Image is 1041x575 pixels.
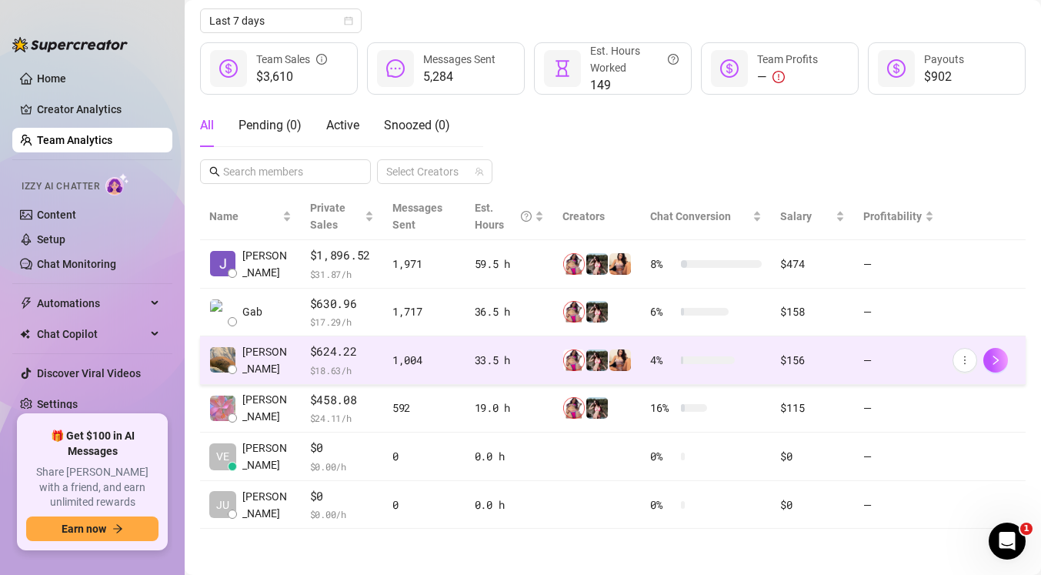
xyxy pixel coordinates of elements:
[392,303,456,320] div: 1,717
[242,343,292,377] span: [PERSON_NAME]
[310,246,374,265] span: $1,896.52
[20,297,32,309] span: thunderbolt
[757,68,818,86] div: —
[780,496,844,513] div: $0
[316,51,327,68] span: info-circle
[256,68,327,86] span: $3,610
[650,496,675,513] span: 0 %
[223,163,349,180] input: Search members
[720,59,739,78] span: dollar-circle
[242,247,292,281] span: [PERSON_NAME]
[590,76,679,95] span: 149
[392,202,442,231] span: Messages Sent
[650,448,675,465] span: 0 %
[62,523,106,535] span: Earn now
[26,516,158,541] button: Earn nowarrow-right
[563,397,585,419] img: 𝘾𝙧𝙚𝙖𝙢𝙮
[20,329,30,339] img: Chat Copilot
[563,301,585,323] img: 𝘾𝙧𝙚𝙖𝙢𝙮
[310,410,374,426] span: $ 24.11 /h
[650,210,731,222] span: Chat Conversion
[475,352,545,369] div: 33.5 h
[37,233,65,246] a: Setup
[105,173,129,196] img: AI Chatter
[586,301,608,323] img: Premium
[310,343,374,361] span: $624.22
[854,336,943,385] td: —
[392,399,456,416] div: 592
[854,240,943,289] td: —
[37,209,76,221] a: Content
[553,193,641,240] th: Creators
[310,459,374,474] span: $ 0.00 /h
[563,253,585,275] img: 𝘾𝙧𝙚𝙖𝙢𝙮
[219,59,238,78] span: dollar-circle
[609,349,631,371] img: JustineFitness
[772,71,785,83] span: exclamation-circle
[990,355,1001,366] span: right
[854,481,943,530] td: —
[210,347,235,373] img: Gwen
[310,487,374,506] span: $0
[200,193,301,240] th: Name
[475,399,545,416] div: 19.0 h
[854,289,943,337] td: —
[475,496,545,513] div: 0.0 h
[210,299,235,325] img: Gab
[310,363,374,378] span: $ 18.63 /h
[854,433,943,481] td: —
[563,349,585,371] img: 𝘾𝙧𝙚𝙖𝙢𝙮
[521,199,532,233] span: question-circle
[887,59,906,78] span: dollar-circle
[37,134,112,146] a: Team Analytics
[242,391,292,425] span: [PERSON_NAME]
[12,37,128,52] img: logo-BBDzfeDw.svg
[310,439,374,457] span: $0
[586,253,608,275] img: Premium
[37,398,78,410] a: Settings
[209,9,352,32] span: Last 7 days
[37,367,141,379] a: Discover Viral Videos
[26,465,158,510] span: Share [PERSON_NAME] with a friend, and earn unlimited rewards
[210,251,235,276] img: Jane
[256,51,327,68] div: Team Sales
[239,116,302,135] div: Pending ( 0 )
[1020,523,1033,535] span: 1
[475,256,545,272] div: 59.5 h
[310,314,374,329] span: $ 17.29 /h
[242,488,292,522] span: [PERSON_NAME]
[392,352,456,369] div: 1,004
[475,303,545,320] div: 36.5 h
[423,53,495,65] span: Messages Sent
[959,355,970,366] span: more
[216,496,229,513] span: JU
[650,256,675,272] span: 8 %
[863,210,922,222] span: Profitability
[780,256,844,272] div: $474
[475,448,545,465] div: 0.0 h
[310,295,374,313] span: $630.96
[854,385,943,433] td: —
[553,59,572,78] span: hourglass
[22,179,99,194] span: Izzy AI Chatter
[310,266,374,282] span: $ 31.87 /h
[310,391,374,410] span: $458.08
[650,303,675,320] span: 6 %
[780,210,812,222] span: Salary
[37,258,116,270] a: Chat Monitoring
[586,397,608,419] img: Premium
[37,322,146,346] span: Chat Copilot
[590,42,679,76] div: Est. Hours Worked
[384,118,450,132] span: Snoozed ( 0 )
[757,53,818,65] span: Team Profits
[37,72,66,85] a: Home
[210,396,235,421] img: Mary Jane
[112,523,123,534] span: arrow-right
[326,118,359,132] span: Active
[668,42,679,76] span: question-circle
[924,53,964,65] span: Payouts
[310,202,345,231] span: Private Sales
[392,496,456,513] div: 0
[780,399,844,416] div: $115
[26,429,158,459] span: 🎁 Get $100 in AI Messages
